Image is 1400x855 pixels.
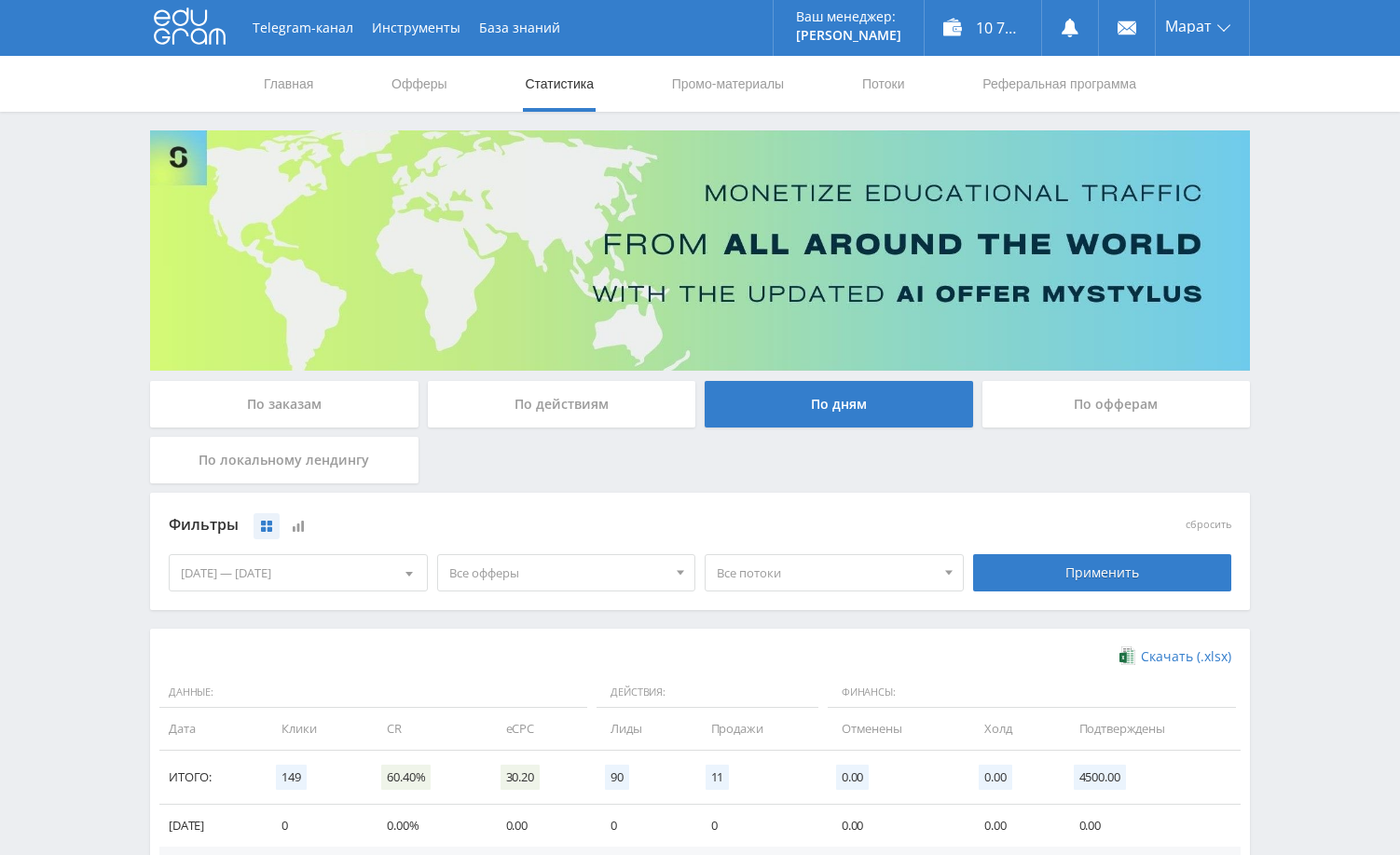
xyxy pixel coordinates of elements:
[169,511,964,539] div: Фильтры
[1074,765,1126,790] span: 4500.00
[263,805,368,847] td: 0
[487,805,593,847] td: 0.00
[979,765,1011,790] span: 0.00
[1061,805,1241,847] td: 0.00
[966,805,1060,847] td: 0.00
[1186,519,1231,531] button: сбросить
[1119,646,1135,665] img: xlsx
[428,381,696,427] div: По действиям
[1165,19,1212,34] span: Марат
[159,677,587,709] span: Данные:
[705,381,973,427] div: По дням
[828,677,1236,709] span: Финансы:
[262,56,315,112] a: Главная
[381,765,431,790] span: 60.40%
[597,677,818,709] span: Действия:
[390,56,449,112] a: Офферы
[592,708,692,750] td: Лиды
[796,28,901,43] p: [PERSON_NAME]
[706,765,730,790] span: 11
[150,130,1250,371] img: Banner
[860,56,907,112] a: Потоки
[501,765,540,790] span: 30.20
[670,56,786,112] a: Промо-материалы
[973,554,1232,591] div: Применить
[449,555,667,590] span: Все офферы
[982,381,1251,427] div: По офферам
[368,708,487,750] td: CR
[523,56,596,112] a: Статистика
[1119,647,1231,666] a: Скачать (.xlsx)
[159,805,263,847] td: [DATE]
[823,805,966,847] td: 0.00
[981,56,1138,112] a: Реферальная программа
[368,805,487,847] td: 0.00%
[966,708,1060,750] td: Холд
[836,765,869,790] span: 0.00
[1061,708,1241,750] td: Подтверждены
[717,555,935,590] span: Все потоки
[487,708,593,750] td: eCPC
[592,805,692,847] td: 0
[159,751,263,805] td: Итого:
[823,708,966,750] td: Отменены
[693,805,823,847] td: 0
[170,555,427,590] div: [DATE] — [DATE]
[159,708,263,750] td: Дата
[263,708,368,750] td: Клики
[796,9,901,24] p: Ваш менеджер:
[276,765,307,790] span: 149
[150,381,419,427] div: По заказам
[150,437,419,483] div: По локальному лендингу
[693,708,823,750] td: Продажи
[1141,649,1231,664] span: Скачать (.xlsx)
[605,765,629,790] span: 90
